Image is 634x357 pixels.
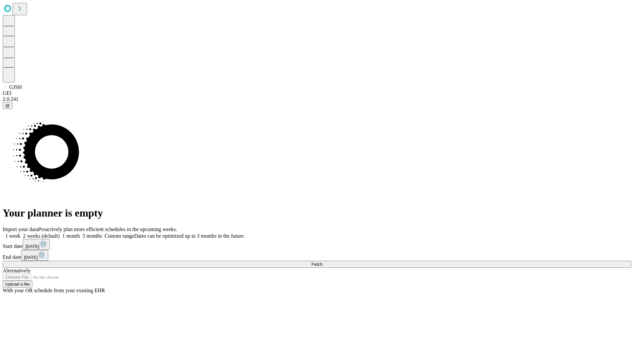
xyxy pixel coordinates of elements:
span: @ [5,103,10,108]
span: [DATE] [25,244,39,249]
span: [DATE] [24,255,38,260]
button: Upload a file [3,281,32,288]
span: 3 months [83,233,102,239]
div: End date [3,250,631,261]
div: 2.0.241 [3,96,631,102]
span: GJSH [9,84,22,90]
span: Dates can be optimized up to 3 months in the future. [134,233,245,239]
button: [DATE] [23,239,50,250]
span: Import your data [3,226,38,232]
span: 1 month [62,233,80,239]
span: 1 week [5,233,20,239]
span: 2 weeks (default) [23,233,60,239]
span: Fetch [311,262,322,267]
div: Start date [3,239,631,250]
button: Fetch [3,261,631,268]
button: @ [3,102,13,109]
div: GEI [3,90,631,96]
span: Alternatively [3,268,30,273]
span: With your OR schedule from your existing EHR [3,288,105,293]
span: Proactively plan more efficient schedules in the upcoming weeks. [38,226,177,232]
h1: Your planner is empty [3,207,631,219]
span: Custom range [105,233,134,239]
button: [DATE] [21,250,48,261]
